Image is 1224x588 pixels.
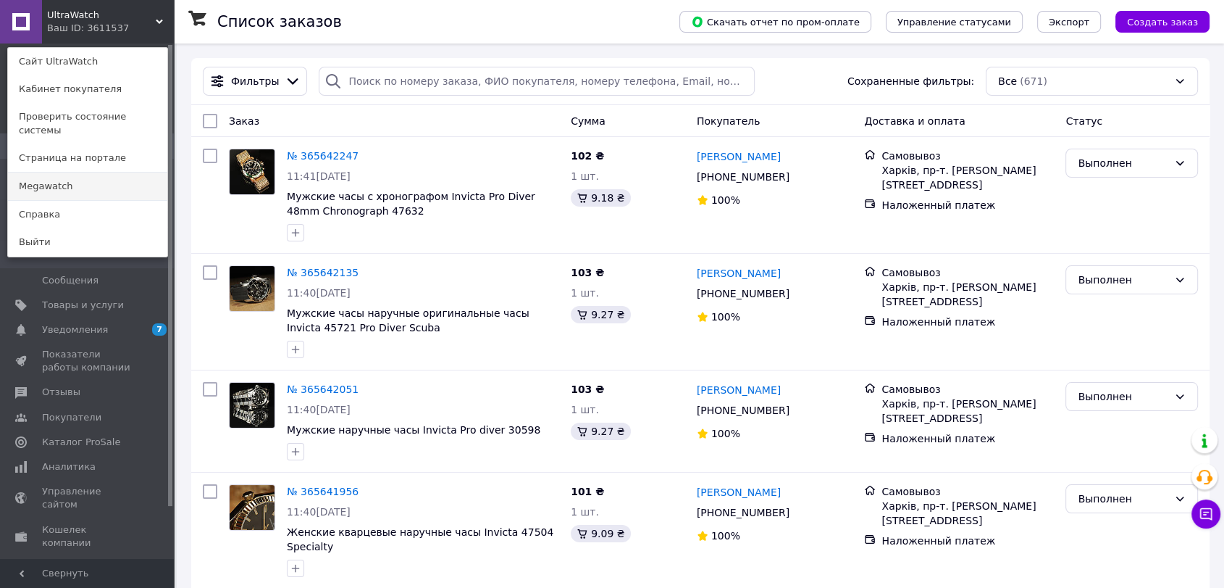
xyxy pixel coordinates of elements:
[230,485,274,530] img: Фото товару
[691,15,860,28] span: Скачать отчет по пром-оплате
[881,265,1054,280] div: Самовывоз
[8,228,167,256] a: Выйти
[697,115,760,127] span: Покупатель
[571,150,604,162] span: 102 ₴
[571,423,630,440] div: 9.27 ₴
[881,163,1054,192] div: Харків, пр-т. [PERSON_NAME][STREET_ADDRESS]
[287,170,351,182] span: 11:41[DATE]
[1078,491,1168,507] div: Выполнен
[287,307,529,334] a: Мужские часы наручные оригинальные часы Invicta 45721 Pro Diver Scuba
[571,525,630,542] div: 9.09 ₴
[229,149,275,195] a: Фото товару
[711,428,740,439] span: 100%
[8,75,167,103] a: Кабинет покупателя
[897,17,1011,28] span: Управление статусами
[287,506,351,518] span: 11:40[DATE]
[881,198,1054,212] div: Наложенный платеж
[571,306,630,323] div: 9.27 ₴
[47,9,156,22] span: UltraWatch
[1078,155,1168,171] div: Выполнен
[8,103,167,144] a: Проверить состояние системы
[881,149,1054,163] div: Самовывоз
[571,115,605,127] span: Сумма
[230,383,274,428] img: Фото товару
[1020,75,1047,87] span: (671)
[287,267,359,278] a: № 365642135
[711,530,740,542] span: 100%
[571,486,604,497] span: 101 ₴
[571,287,599,299] span: 1 шт.
[847,74,974,88] span: Сохраненные фильтры:
[287,150,359,162] a: № 365642247
[229,484,275,531] a: Фото товару
[287,384,359,395] a: № 365642051
[229,115,259,127] span: Заказ
[697,266,781,281] a: [PERSON_NAME]
[881,382,1054,397] div: Самовывоз
[697,485,781,500] a: [PERSON_NAME]
[287,526,553,552] a: Женские кварцевые наручные часы Invicta 47504 Specialty
[287,486,359,497] a: № 365641956
[230,149,274,194] img: Фото товару
[8,201,167,228] a: Справка
[571,404,599,415] span: 1 шт.
[711,311,740,323] span: 100%
[694,502,792,523] div: [PHONE_NUMBER]
[42,485,134,511] span: Управление сайтом
[1078,389,1168,405] div: Выполнен
[42,411,101,424] span: Покупатели
[679,11,871,33] button: Скачать отчет по пром-оплате
[711,194,740,206] span: 100%
[1115,11,1210,33] button: Создать заказ
[571,506,599,518] span: 1 шт.
[1101,15,1210,27] a: Создать заказ
[881,431,1054,446] div: Наложенный платеж
[42,386,80,399] span: Отзывы
[42,436,120,449] span: Каталог ProSale
[287,191,535,217] a: Мужские часы с хронографом Invicta Pro Diver 48mm Chronograph 47632
[1078,272,1168,288] div: Выполнен
[152,323,167,336] span: 7
[697,149,781,164] a: [PERSON_NAME]
[1049,17,1089,28] span: Экспорт
[319,67,755,96] input: Поиск по номеру заказа, ФИО покупателя, номеру телефона, Email, номеру накладной
[231,74,279,88] span: Фильтры
[230,266,274,311] img: Фото товару
[886,11,1023,33] button: Управление статусами
[881,499,1054,528] div: Харків, пр-т. [PERSON_NAME][STREET_ADDRESS]
[229,265,275,312] a: Фото товару
[217,13,342,30] h1: Список заказов
[42,523,134,550] span: Кошелек компании
[881,315,1054,329] div: Наложенный платеж
[881,397,1054,426] div: Харків, пр-т. [PERSON_NAME][STREET_ADDRESS]
[42,299,124,312] span: Товары и услуги
[571,170,599,182] span: 1 шт.
[694,400,792,421] div: [PHONE_NUMBER]
[8,48,167,75] a: Сайт UltraWatch
[8,144,167,172] a: Страница на портале
[881,484,1054,499] div: Самовывоз
[1127,17,1198,28] span: Создать заказ
[287,404,351,415] span: 11:40[DATE]
[881,280,1054,309] div: Харків, пр-т. [PERSON_NAME][STREET_ADDRESS]
[881,534,1054,548] div: Наложенный платеж
[42,323,108,336] span: Уведомления
[571,384,604,395] span: 103 ₴
[42,348,134,374] span: Показатели работы компании
[287,287,351,299] span: 11:40[DATE]
[1065,115,1102,127] span: Статус
[8,173,167,200] a: Megawatch
[571,267,604,278] span: 103 ₴
[1191,500,1220,529] button: Чат с покупателем
[694,283,792,304] div: [PHONE_NUMBER]
[287,424,540,436] a: Мужские наручные часы Invicta Pro diver 30598
[42,274,98,287] span: Сообщения
[694,167,792,187] div: [PHONE_NUMBER]
[42,460,96,473] span: Аналитика
[998,74,1017,88] span: Все
[864,115,965,127] span: Доставка и оплата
